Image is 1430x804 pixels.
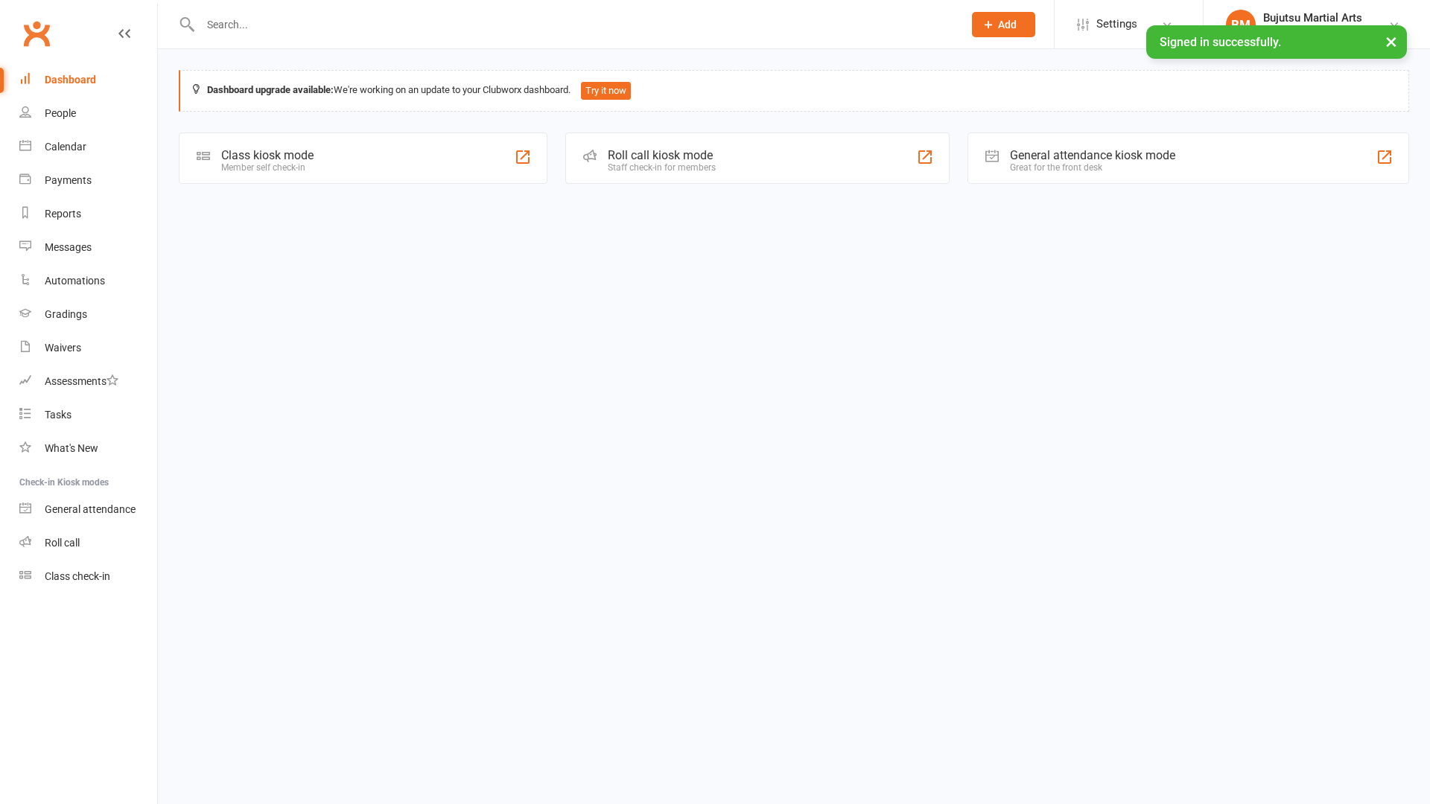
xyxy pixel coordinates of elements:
div: Great for the front desk [1010,162,1175,173]
div: Tasks [45,409,71,421]
div: Staff check-in for members [608,162,716,173]
span: Add [998,19,1017,31]
div: Roll call [45,537,80,549]
a: Automations [19,264,157,298]
div: BM [1226,10,1256,39]
a: What's New [19,432,157,465]
a: General attendance kiosk mode [19,493,157,526]
a: Assessments [19,365,157,398]
div: What's New [45,442,98,454]
button: × [1378,25,1405,57]
div: Member self check-in [221,162,314,173]
div: General attendance [45,503,136,515]
div: Payments [45,174,92,186]
a: Clubworx [18,15,55,52]
div: Gradings [45,308,87,320]
div: We're working on an update to your Clubworx dashboard. [179,70,1409,112]
div: Automations [45,275,105,287]
a: People [19,97,157,130]
a: Roll call [19,526,157,560]
a: Calendar [19,130,157,164]
span: Settings [1096,7,1137,41]
a: Tasks [19,398,157,432]
div: Bujutsu Martial Arts Centre [1263,25,1388,38]
div: Calendar [45,141,86,153]
div: Reports [45,208,81,220]
div: Assessments [45,375,118,387]
div: Dashboard [45,74,96,86]
div: Roll call kiosk mode [608,148,716,162]
a: Dashboard [19,63,157,97]
a: Messages [19,231,157,264]
div: General attendance kiosk mode [1010,148,1175,162]
a: Gradings [19,298,157,331]
strong: Dashboard upgrade available: [207,84,334,95]
div: Class kiosk mode [221,148,314,162]
div: Class check-in [45,570,110,582]
div: Messages [45,241,92,253]
button: Try it now [581,82,631,100]
a: Class kiosk mode [19,560,157,593]
input: Search... [196,14,953,35]
div: Waivers [45,342,81,354]
div: Bujutsu Martial Arts [1263,11,1388,25]
div: People [45,107,76,119]
button: Add [972,12,1035,37]
a: Waivers [19,331,157,365]
a: Reports [19,197,157,231]
span: Signed in successfully. [1160,35,1281,49]
a: Payments [19,164,157,197]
